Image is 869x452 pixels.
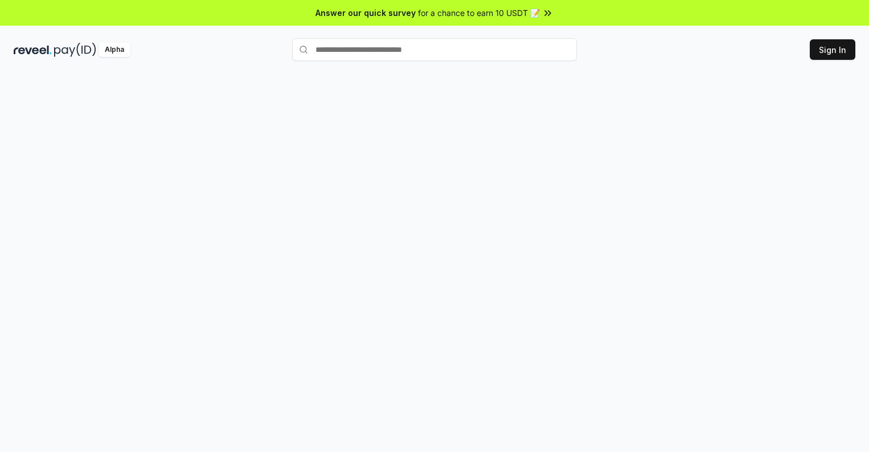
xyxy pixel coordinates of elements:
[810,39,855,60] button: Sign In
[99,43,130,57] div: Alpha
[315,7,416,19] span: Answer our quick survey
[418,7,540,19] span: for a chance to earn 10 USDT 📝
[54,43,96,57] img: pay_id
[14,43,52,57] img: reveel_dark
